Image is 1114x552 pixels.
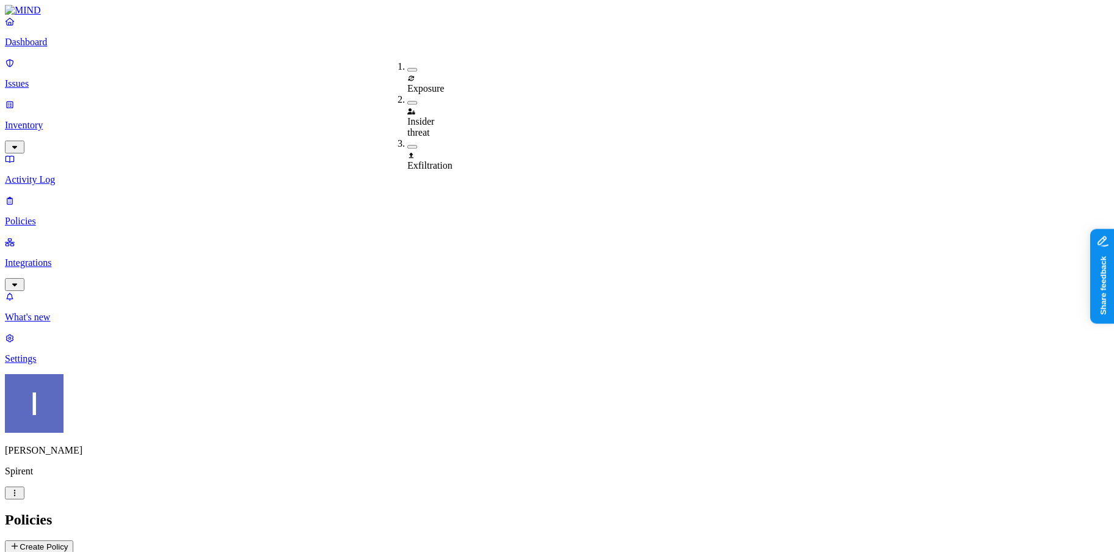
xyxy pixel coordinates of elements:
[5,78,1109,89] p: Issues
[5,512,1109,528] h2: Policies
[5,333,1109,364] a: Settings
[5,16,1109,48] a: Dashboard
[5,57,1109,89] a: Issues
[5,353,1109,364] p: Settings
[5,216,1109,227] p: Policies
[5,374,64,433] img: Itai Schwartz
[5,5,1109,16] a: MIND
[5,153,1109,185] a: Activity Log
[5,466,1109,477] p: Spirent
[5,174,1109,185] p: Activity Log
[5,257,1109,268] p: Integrations
[5,445,1109,456] p: [PERSON_NAME]
[5,120,1109,131] p: Inventory
[5,99,1109,152] a: Inventory
[5,291,1109,323] a: What's new
[5,312,1109,323] p: What's new
[5,5,41,16] img: MIND
[5,195,1109,227] a: Policies
[5,37,1109,48] p: Dashboard
[5,237,1109,289] a: Integrations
